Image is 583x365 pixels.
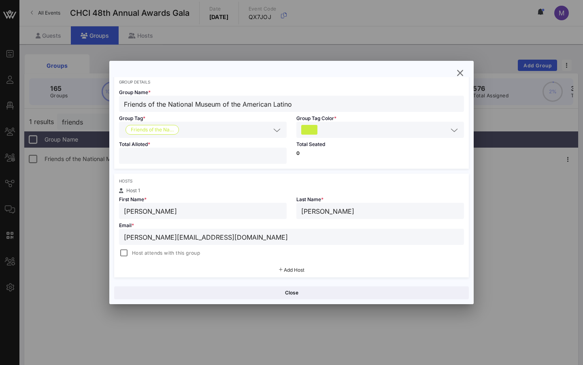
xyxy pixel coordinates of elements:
span: Add Host [284,267,304,273]
span: Email [119,222,134,228]
span: Total Alloted [119,141,150,147]
span: Last Name [296,196,323,202]
button: Close [114,286,469,299]
span: Group Tag [119,115,145,121]
span: Host attends with this group [132,249,200,257]
span: Group Tag Color [296,115,336,121]
div: Group Details [119,79,464,84]
button: Add Host [279,268,304,273]
span: First Name [119,196,147,202]
span: Host 1 [126,187,140,193]
span: Friends of the Na… [131,125,174,134]
div: Friends of the National Museum of the American Latino [119,122,287,138]
p: 0 [296,151,464,156]
span: Group Name [119,89,151,95]
span: Total Seated [296,141,325,147]
div: Hosts [119,178,464,183]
